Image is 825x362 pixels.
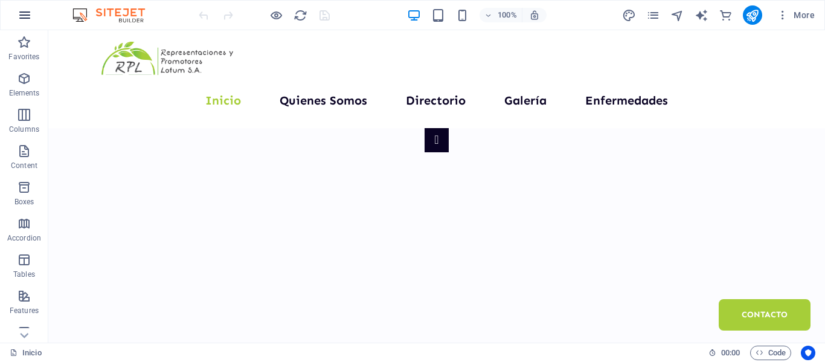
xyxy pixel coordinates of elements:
p: Tables [13,270,35,279]
i: Reload page [294,8,307,22]
button: Click here to leave preview mode and continue editing [269,8,283,22]
p: Boxes [14,197,34,207]
p: Features [10,306,39,315]
button: text_generator [695,8,709,22]
p: Elements [9,88,40,98]
span: Code [756,346,786,360]
a: Click to cancel selection. Double-click to open Pages [10,346,42,360]
h6: 100% [498,8,517,22]
p: Columns [9,124,39,134]
p: Accordion [7,233,41,243]
i: Publish [745,8,759,22]
button: Usercentrics [801,346,815,360]
button: publish [743,5,762,25]
button: reload [293,8,307,22]
img: Editor Logo [69,8,160,22]
button: navigator [670,8,685,22]
span: 00 00 [721,346,740,360]
span: : [730,348,731,357]
button: Code [750,346,791,360]
button: More [772,5,820,25]
button: commerce [719,8,733,22]
p: Favorites [8,52,39,62]
button: design [622,8,637,22]
h6: Session time [708,346,740,360]
i: Navigator [670,8,684,22]
i: On resize automatically adjust zoom level to fit chosen device. [529,10,540,21]
button: 100% [480,8,522,22]
p: Content [11,161,37,170]
span: More [777,9,815,21]
button: pages [646,8,661,22]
